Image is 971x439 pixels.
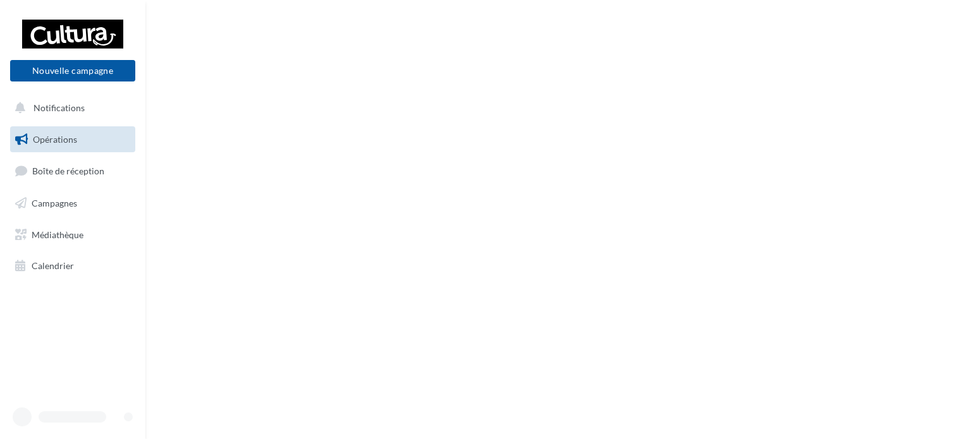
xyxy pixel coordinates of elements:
button: Notifications [8,95,133,121]
span: Opérations [33,134,77,145]
a: Médiathèque [8,222,138,248]
span: Médiathèque [32,229,83,239]
span: Campagnes [32,198,77,208]
a: Campagnes [8,190,138,217]
span: Calendrier [32,260,74,271]
a: Calendrier [8,253,138,279]
button: Nouvelle campagne [10,60,135,81]
span: Boîte de réception [32,165,104,176]
a: Opérations [8,126,138,153]
span: Notifications [34,102,85,113]
a: Boîte de réception [8,157,138,184]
